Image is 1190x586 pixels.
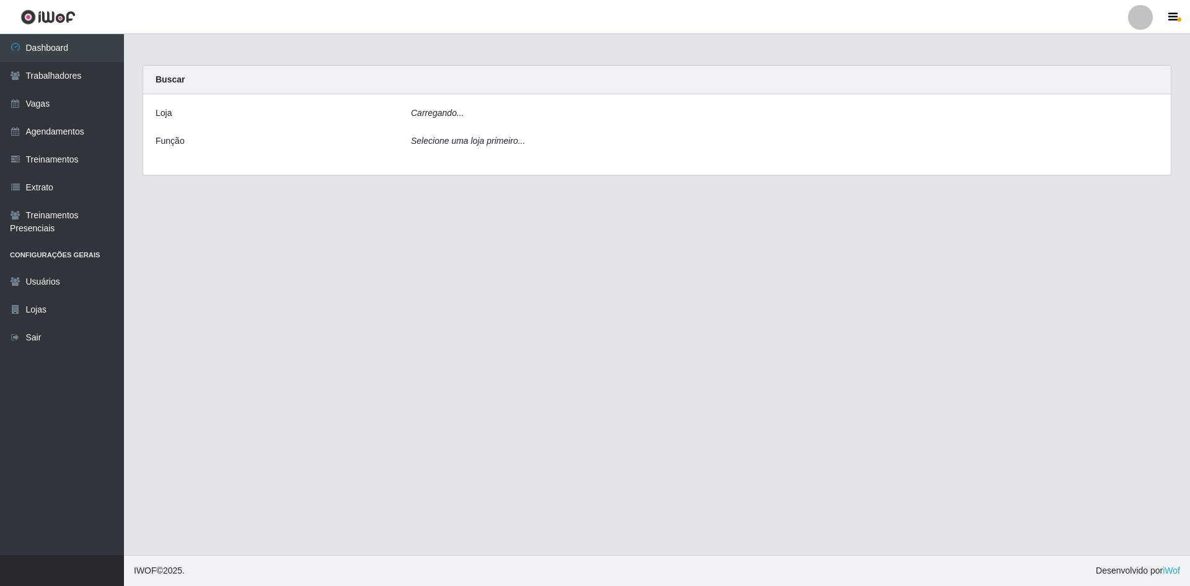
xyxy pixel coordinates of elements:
[134,566,157,575] span: IWOF
[156,74,185,84] strong: Buscar
[20,9,76,25] img: CoreUI Logo
[156,107,172,120] label: Loja
[1096,564,1180,577] span: Desenvolvido por
[156,135,185,148] label: Função
[1163,566,1180,575] a: iWof
[134,564,185,577] span: © 2025 .
[411,136,525,146] i: Selecione uma loja primeiro...
[411,108,464,118] i: Carregando...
